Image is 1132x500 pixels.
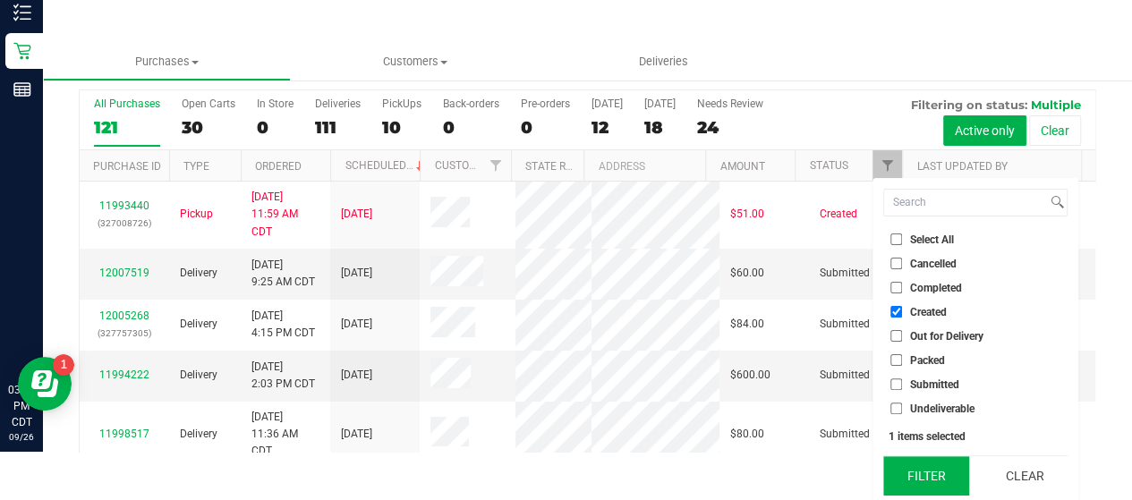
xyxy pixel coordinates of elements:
button: Clear [1029,115,1081,146]
a: Ordered [255,160,302,173]
div: All Purchases [94,97,160,110]
div: 24 [697,117,763,138]
span: [DATE] [341,265,372,282]
p: 03:45 PM CDT [8,382,35,430]
span: Pickup [180,206,213,223]
span: Purchases [44,54,290,70]
span: $84.00 [730,316,764,333]
div: [DATE] [644,97,676,110]
span: Submitted [820,316,870,333]
span: Undeliverable [910,403,975,414]
span: Select All [910,234,954,245]
div: Pre-orders [521,97,570,110]
inline-svg: Reports [13,81,31,98]
a: 11998517 [99,428,149,440]
input: Select All [890,233,902,245]
a: Amount [719,160,764,173]
span: Multiple [1031,97,1081,112]
span: Out for Delivery [910,331,983,342]
span: Submitted [820,367,870,384]
span: Submitted [820,426,870,443]
span: Created [820,206,857,223]
th: Address [583,150,705,182]
span: Delivery [180,316,217,333]
input: Cancelled [890,258,902,269]
span: Deliveries [614,54,711,70]
a: Purchase ID [93,160,161,173]
div: 111 [315,117,361,138]
div: 10 [382,117,421,138]
input: Search [884,190,1046,216]
span: [DATE] [341,367,372,384]
inline-svg: Inventory [13,4,31,21]
span: Submitted [910,379,959,390]
div: Needs Review [697,97,763,110]
span: Packed [910,355,945,366]
a: Filter [872,150,902,181]
span: [DATE] 11:59 AM CDT [251,189,319,241]
button: Clear [982,456,1068,496]
span: Filtering on status: [911,97,1027,112]
input: Created [890,306,902,318]
span: Created [910,307,947,318]
span: [DATE] 2:03 PM CDT [251,359,315,393]
iframe: Resource center unread badge [53,354,74,376]
p: (327757305) [90,325,158,342]
div: 0 [521,117,570,138]
div: [DATE] [592,97,623,110]
input: Submitted [890,378,902,390]
input: Undeliverable [890,403,902,414]
span: [DATE] [341,316,372,333]
span: $600.00 [730,367,770,384]
a: 12005268 [99,309,149,322]
div: 121 [94,117,160,138]
input: Packed [890,354,902,366]
div: 30 [182,117,235,138]
iframe: Resource center [18,357,72,411]
span: Delivery [180,265,217,282]
a: Last Updated By [916,160,1007,173]
span: $60.00 [730,265,764,282]
span: [DATE] 9:25 AM CDT [251,257,315,291]
span: Cancelled [910,258,957,269]
p: (327008726) [90,215,158,232]
div: 12 [592,117,623,138]
button: Filter [883,456,969,496]
span: $51.00 [730,206,764,223]
div: In Store [257,97,294,110]
span: [DATE] 11:36 AM CDT [251,409,319,461]
a: Filter [481,150,511,181]
div: 1 items selected [889,430,1062,443]
input: Out for Delivery [890,330,902,342]
div: Open Carts [182,97,235,110]
p: 09/26 [8,430,35,444]
input: Completed [890,282,902,293]
a: Status [809,159,847,172]
button: Active only [943,115,1026,146]
span: Customers [291,54,539,70]
div: 18 [644,117,676,138]
a: Scheduled [345,159,426,172]
a: Customer [434,159,489,172]
span: $80.00 [730,426,764,443]
div: Deliveries [315,97,361,110]
a: 11994222 [99,369,149,381]
span: Completed [910,283,962,293]
span: [DATE] [341,426,372,443]
span: Delivery [180,426,217,443]
span: [DATE] 4:15 PM CDT [251,308,315,342]
a: Customers [291,43,539,81]
span: [DATE] [341,206,372,223]
inline-svg: Retail [13,42,31,60]
div: PickUps [382,97,421,110]
span: Submitted [820,265,870,282]
span: Delivery [180,367,217,384]
div: 0 [443,117,499,138]
a: State Registry ID [525,160,619,173]
div: Back-orders [443,97,499,110]
a: Purchases [43,43,291,81]
a: Type [183,160,209,173]
div: 0 [257,117,294,138]
a: 12007519 [99,267,149,279]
